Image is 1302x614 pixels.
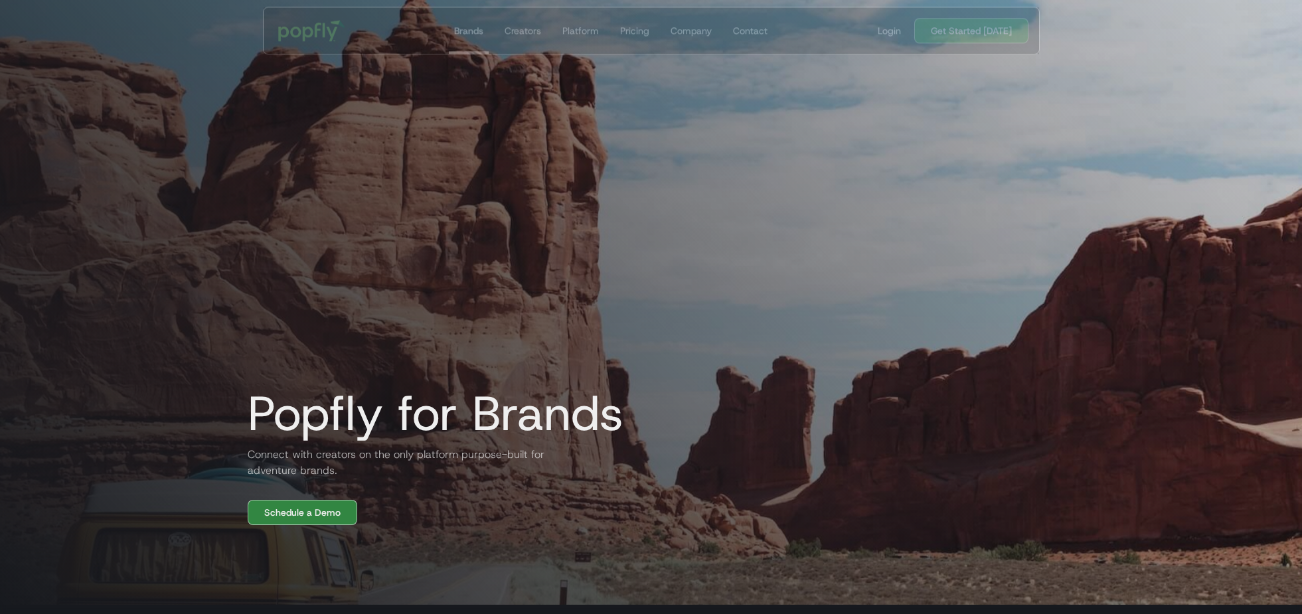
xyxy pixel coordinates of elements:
div: Platform [562,24,598,37]
h1: Popfly for Brands [237,387,623,440]
a: Company [665,7,716,54]
a: Login [872,24,906,37]
div: Company [670,24,711,37]
div: Login [878,24,901,37]
a: Get Started [DATE] [914,18,1028,43]
div: Brands [453,24,483,37]
a: Brands [448,7,488,54]
div: Creators [504,24,540,37]
a: Pricing [614,7,654,54]
h2: Connect with creators on the only platform purpose-built for adventure brands. [237,447,556,479]
a: Platform [556,7,604,54]
div: Pricing [619,24,649,37]
a: Schedule a Demo [248,500,357,525]
a: Creators [499,7,546,54]
div: Contact [732,24,767,37]
a: Contact [727,7,772,54]
a: home [269,11,355,50]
